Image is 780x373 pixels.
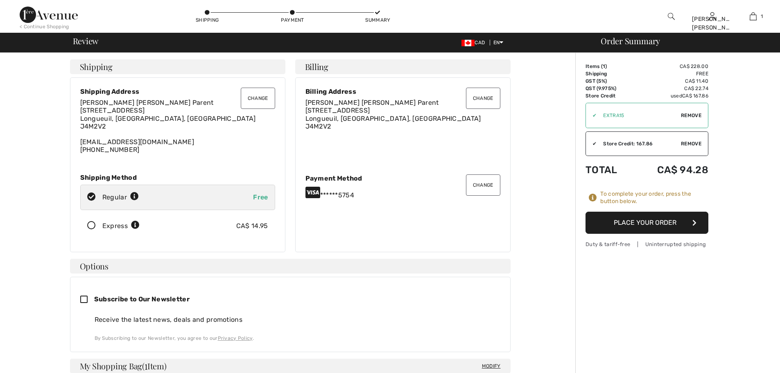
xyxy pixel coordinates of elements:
div: To complete your order, press the button below. [600,190,708,205]
span: [STREET_ADDRESS] Longueuil, [GEOGRAPHIC_DATA], [GEOGRAPHIC_DATA] J4M2V2 [80,106,256,130]
span: Review [73,37,99,45]
div: Order Summary [591,37,775,45]
img: My Info [709,11,716,21]
input: Promo code [597,103,681,128]
img: 1ère Avenue [20,7,78,23]
td: GST (5%) [586,77,633,85]
div: CA$ 14.95 [236,221,268,231]
div: Express [102,221,140,231]
span: Shipping [80,63,113,71]
div: Shipping [195,16,219,24]
span: Billing [305,63,328,71]
td: CA$ 94.28 [633,156,708,184]
span: ( Item) [142,360,166,371]
td: Store Credit [586,92,633,99]
div: Payment Method [305,174,500,182]
span: Remove [681,112,701,119]
div: By Subscribing to our Newsletter, you agree to our . [95,335,500,342]
div: ✔ [586,140,597,147]
button: Change [241,88,275,109]
div: < Continue Shopping [20,23,69,30]
span: CAD [461,40,488,45]
img: My Bag [750,11,757,21]
div: [PERSON_NAME] [PERSON_NAME] [692,15,732,32]
td: Total [586,156,633,184]
a: Privacy Policy [218,335,253,341]
td: used [633,92,708,99]
span: Remove [681,140,701,147]
div: Regular [102,192,139,202]
td: Items ( ) [586,63,633,70]
span: [PERSON_NAME] [PERSON_NAME] Parent [305,99,439,106]
h4: Options [70,259,511,274]
img: search the website [668,11,675,21]
button: Change [466,88,500,109]
div: [EMAIL_ADDRESS][DOMAIN_NAME] [PHONE_NUMBER] [80,99,275,154]
span: Modify [482,362,501,370]
div: Billing Address [305,88,500,95]
td: Free [633,70,708,77]
a: 1 [733,11,773,21]
span: 1 [761,13,763,20]
span: Free [253,193,268,201]
div: Summary [365,16,390,24]
div: Shipping Address [80,88,275,95]
span: Subscribe to Our Newsletter [94,295,190,303]
span: [PERSON_NAME] [PERSON_NAME] Parent [80,99,214,106]
span: [STREET_ADDRESS] Longueuil, [GEOGRAPHIC_DATA], [GEOGRAPHIC_DATA] J4M2V2 [305,106,481,130]
span: CA$ 167.86 [682,93,708,99]
a: Sign In [709,12,716,20]
button: Place Your Order [586,212,708,234]
div: Duty & tariff-free | Uninterrupted shipping [586,240,708,248]
div: Receive the latest news, deals and promotions [95,315,500,325]
span: 1 [603,63,605,69]
td: CA$ 11.40 [633,77,708,85]
div: ✔ [586,112,597,119]
td: Shipping [586,70,633,77]
td: CA$ 22.74 [633,85,708,92]
div: Payment [280,16,305,24]
div: Store Credit: 167.86 [597,140,681,147]
td: CA$ 228.00 [633,63,708,70]
button: Change [466,174,500,196]
span: EN [493,40,504,45]
img: Canadian Dollar [461,40,475,46]
span: 1 [145,360,147,371]
div: Shipping Method [80,174,275,181]
td: QST (9.975%) [586,85,633,92]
